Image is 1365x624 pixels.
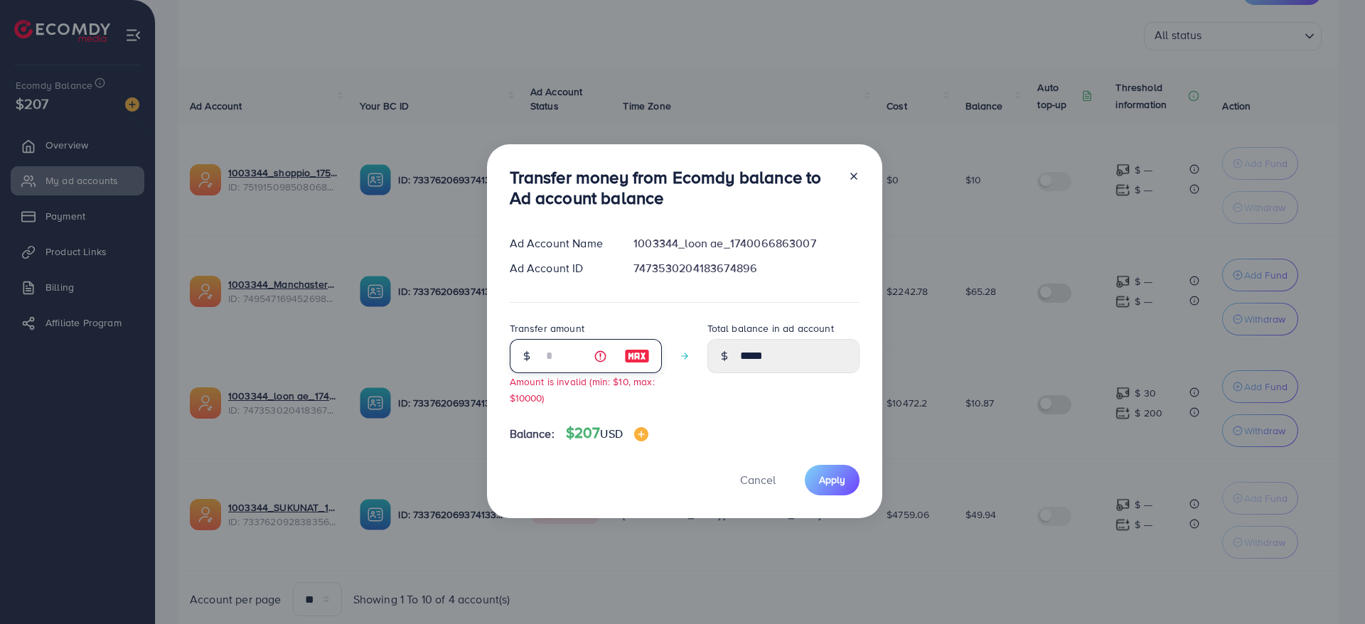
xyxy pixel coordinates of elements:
span: Apply [819,473,845,487]
div: 1003344_loon ae_1740066863007 [622,235,870,252]
span: USD [600,426,622,441]
button: Apply [805,465,860,495]
small: Amount is invalid (min: $10, max: $10000) [510,375,655,404]
span: Balance: [510,426,555,442]
button: Cancel [722,465,793,495]
span: Cancel [740,472,776,488]
img: image [634,427,648,441]
div: Ad Account Name [498,235,623,252]
div: Ad Account ID [498,260,623,276]
h3: Transfer money from Ecomdy balance to Ad account balance [510,167,837,208]
div: 7473530204183674896 [622,260,870,276]
label: Transfer amount [510,321,584,335]
iframe: Chat [1305,560,1354,613]
h4: $207 [566,424,648,442]
img: image [624,348,650,365]
label: Total balance in ad account [707,321,834,335]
